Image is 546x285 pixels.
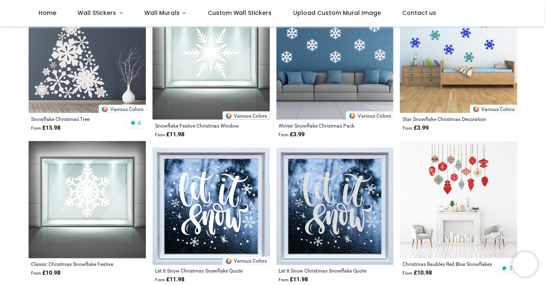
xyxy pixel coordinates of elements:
[208,9,272,17] span: Custom Wall Stickers
[138,119,141,127] span: 4
[144,9,180,17] span: Wall Murals
[155,133,165,137] span: From
[277,148,394,265] img: Let It Snow Christmas Snowflake Quote Frosted Window Sticker
[279,122,369,129] a: Winter Snowflake Christmas Pack
[403,261,493,268] a: Christmas Baubles Red Blue Snowflakes
[31,261,121,268] a: Classic Christmas Snowflake Festive Frosted Window Sticker
[155,122,245,129] a: Snowflake Festive Christmas Window Sticker
[293,9,381,17] span: Upload Custom Mural Image
[346,111,393,120] a: Various Colors
[223,257,270,265] a: Various Colors
[349,112,356,120] img: Color Wheel
[31,124,61,132] strong: £ 15.98
[277,2,394,120] img: Winter Snowflake Christmas Wall Sticker Pack
[403,271,413,276] span: From
[155,130,184,139] strong: £ 11.98
[225,112,233,120] img: Color Wheel
[509,265,512,272] span: 5
[279,276,308,284] strong: £ 11.98
[155,276,184,284] strong: £ 11.98
[225,258,233,265] img: Color Wheel
[31,126,41,130] span: From
[403,124,429,132] strong: £ 3.99
[153,2,270,120] img: Snowflake Festive Christmas Window Sticker
[279,130,305,139] strong: £ 3.99
[400,141,517,258] img: Christmas Baubles Red Blue Snowflakes Wall Sticker
[513,252,538,277] iframe: Brevo live chat
[279,133,289,137] span: From
[279,268,369,274] a: Let It Snow Christmas Snowflake Quote Frosted Window Sticker
[31,116,121,122] a: Snowflake Christmas Tree
[99,105,146,113] a: Various Colors
[31,271,41,276] span: From
[470,105,517,113] a: Various Colors
[101,106,109,113] img: Color Wheel
[153,148,270,265] img: Let It Snow Christmas Snowflake Quote Window Sticker
[155,278,165,283] span: From
[39,9,56,17] span: Home
[279,278,289,283] span: From
[29,141,146,258] img: Classic Christmas Snowflake Festive Frosted Window Sticker
[403,116,493,122] a: Star Snowflake Christmas Decoration Pack
[223,111,270,120] a: Various Colors
[403,126,413,130] span: From
[473,106,480,113] img: Color Wheel
[402,9,436,17] span: Contact us
[403,269,432,278] strong: £ 10.98
[155,268,245,274] a: Let It Snow Christmas Snowflake Quote Window Sticker
[31,269,61,278] strong: £ 10.98
[78,9,116,17] span: Wall Stickers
